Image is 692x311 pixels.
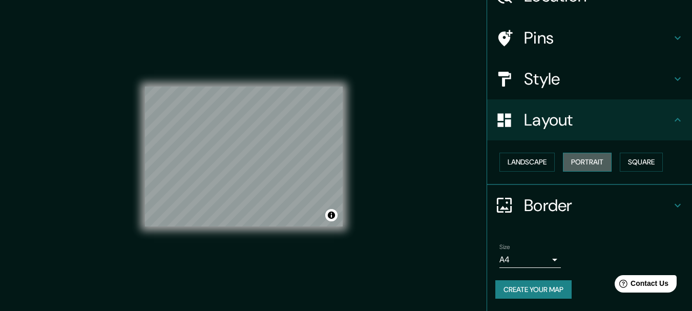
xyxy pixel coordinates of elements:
[487,185,692,226] div: Border
[499,153,555,172] button: Landscape
[499,252,561,268] div: A4
[563,153,612,172] button: Portrait
[601,271,681,300] iframe: Help widget launcher
[524,69,672,89] h4: Style
[620,153,663,172] button: Square
[325,209,338,221] button: Toggle attribution
[487,58,692,99] div: Style
[524,28,672,48] h4: Pins
[145,87,343,226] canvas: Map
[487,99,692,140] div: Layout
[495,280,572,299] button: Create your map
[499,242,510,251] label: Size
[524,110,672,130] h4: Layout
[487,17,692,58] div: Pins
[524,195,672,216] h4: Border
